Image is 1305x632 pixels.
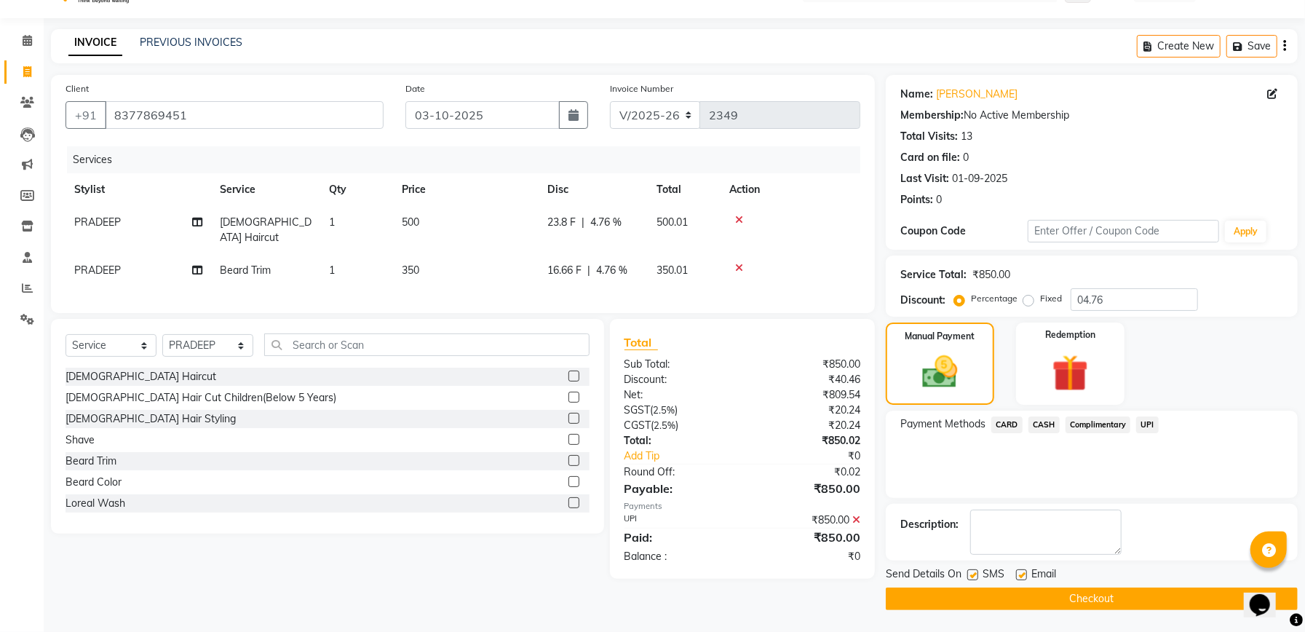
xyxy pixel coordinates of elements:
[329,216,335,229] span: 1
[900,192,933,208] div: Points:
[971,292,1018,305] label: Percentage
[320,173,393,206] th: Qty
[590,215,622,230] span: 4.76 %
[742,418,871,433] div: ₹20.24
[614,449,764,464] a: Add Tip
[264,333,590,356] input: Search or Scan
[886,566,961,585] span: Send Details On
[539,173,648,206] th: Disc
[614,357,742,372] div: Sub Total:
[220,216,312,244] span: [DEMOGRAPHIC_DATA] Haircut
[74,264,121,277] span: PRADEEP
[329,264,335,277] span: 1
[66,369,216,384] div: [DEMOGRAPHIC_DATA] Haircut
[900,293,945,308] div: Discount:
[1031,566,1056,585] span: Email
[614,513,742,528] div: UPI
[742,549,871,564] div: ₹0
[900,108,1283,123] div: No Active Membership
[1041,350,1100,396] img: _gift.svg
[742,372,871,387] div: ₹40.46
[547,263,582,278] span: 16.66 F
[614,549,742,564] div: Balance :
[614,480,742,497] div: Payable:
[1226,35,1277,58] button: Save
[211,173,320,206] th: Service
[742,480,871,497] div: ₹850.00
[393,173,539,206] th: Price
[614,465,742,480] div: Round Off:
[66,454,116,469] div: Beard Trim
[624,419,651,432] span: CGST
[900,224,1028,239] div: Coupon Code
[657,264,688,277] span: 350.01
[66,82,89,95] label: Client
[1225,221,1266,242] button: Apply
[900,129,958,144] div: Total Visits:
[900,87,933,102] div: Name:
[742,513,871,528] div: ₹850.00
[1028,416,1060,433] span: CASH
[742,403,871,418] div: ₹20.24
[961,129,972,144] div: 13
[624,335,658,350] span: Total
[886,588,1298,610] button: Checkout
[991,416,1023,433] span: CARD
[582,215,584,230] span: |
[596,263,627,278] span: 4.76 %
[654,419,676,431] span: 2.5%
[66,432,95,448] div: Shave
[952,171,1007,186] div: 01-09-2025
[105,101,384,129] input: Search by Name/Mobile/Email/Code
[972,267,1010,283] div: ₹850.00
[140,36,242,49] a: PREVIOUS INVOICES
[742,529,871,546] div: ₹850.00
[905,330,975,343] label: Manual Payment
[66,101,106,129] button: +91
[614,529,742,546] div: Paid:
[66,475,122,490] div: Beard Color
[220,264,271,277] span: Beard Trim
[66,411,236,427] div: [DEMOGRAPHIC_DATA] Hair Styling
[614,418,742,433] div: ( )
[742,357,871,372] div: ₹850.00
[405,82,425,95] label: Date
[614,403,742,418] div: ( )
[936,87,1018,102] a: [PERSON_NAME]
[68,30,122,56] a: INVOICE
[1137,35,1221,58] button: Create New
[936,192,942,208] div: 0
[742,433,871,449] div: ₹850.02
[911,352,969,392] img: _cash.svg
[983,566,1004,585] span: SMS
[900,108,964,123] div: Membership:
[547,215,576,230] span: 23.8 F
[900,171,949,186] div: Last Visit:
[1045,328,1095,341] label: Redemption
[900,416,985,432] span: Payment Methods
[614,387,742,403] div: Net:
[742,387,871,403] div: ₹809.54
[66,496,125,511] div: Loreal Wash
[624,500,860,513] div: Payments
[1040,292,1062,305] label: Fixed
[721,173,860,206] th: Action
[402,264,419,277] span: 350
[587,263,590,278] span: |
[1028,220,1219,242] input: Enter Offer / Coupon Code
[66,390,336,406] div: [DEMOGRAPHIC_DATA] Hair Cut Children(Below 5 Years)
[67,146,871,173] div: Services
[66,173,211,206] th: Stylist
[1244,574,1290,617] iframe: chat widget
[742,465,871,480] div: ₹0.02
[763,449,871,464] div: ₹0
[402,216,419,229] span: 500
[900,150,960,165] div: Card on file:
[610,82,673,95] label: Invoice Number
[963,150,969,165] div: 0
[614,372,742,387] div: Discount:
[614,433,742,449] div: Total:
[900,267,967,283] div: Service Total:
[654,404,675,416] span: 2.5%
[900,517,959,532] div: Description:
